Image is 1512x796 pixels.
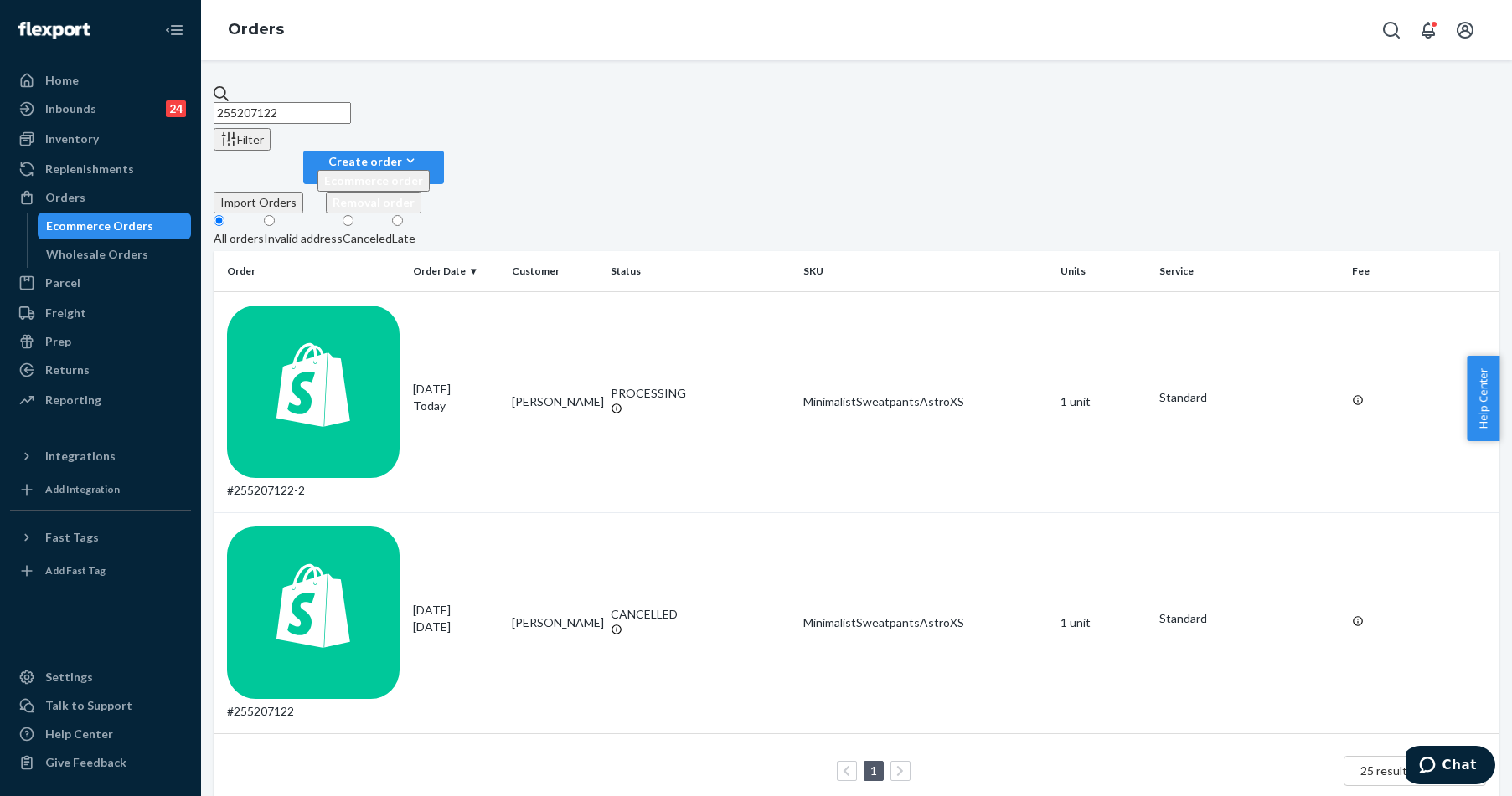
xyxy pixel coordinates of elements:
button: Import Orders [214,192,303,213]
p: Today [413,398,498,414]
th: Status [604,251,797,291]
button: Integrations [10,443,191,470]
a: Page 1 is your current page [867,763,880,778]
div: Parcel [45,275,80,291]
button: Give Feedback [10,749,191,776]
a: Wholesale Orders [38,241,192,268]
button: Close Navigation [157,13,191,47]
p: [DATE] [413,619,498,635]
div: Wholesale Orders [46,246,148,263]
div: Integrations [45,448,116,465]
button: Removal order [326,192,421,213]
p: Standard [1159,610,1339,627]
div: [DATE] [413,381,498,414]
div: Inbounds [45,100,96,117]
iframe: Opens a widget where you can chat to one of our agents [1406,746,1495,788]
td: [PERSON_NAME] [505,291,604,512]
ol: breadcrumbs [214,6,297,54]
div: 24 [166,100,186,117]
div: Returns [45,362,90,378]
a: Orders [228,20,284,39]
a: Replenishments [10,156,191,182]
th: Fee [1345,251,1499,291]
div: CANCELLED [611,606,790,623]
input: Canceled [343,215,353,226]
p: Standard [1159,389,1339,406]
button: Fast Tags [10,524,191,551]
a: Add Fast Tag [10,557,191,584]
button: Open account menu [1448,13,1482,47]
div: Settings [45,669,93,686]
th: SKU [797,251,1054,291]
a: Reporting [10,387,191,413]
div: Create order [317,152,430,170]
th: Service [1153,251,1345,291]
div: #255207122 [227,526,400,720]
th: Order [214,251,406,291]
a: Inbounds24 [10,95,191,122]
div: Freight [45,305,86,321]
div: Replenishments [45,161,134,177]
div: Invalid address [264,230,343,247]
th: Units [1054,251,1153,291]
img: Flexport logo [18,22,90,39]
div: All orders [214,230,264,247]
div: PROCESSING [611,385,790,402]
a: Freight [10,300,191,326]
div: MinimalistSweatpantsAstroXS [803,614,1047,631]
div: Add Integration [45,482,120,496]
button: Create orderEcommerce orderRemoval order [303,151,444,184]
a: Add Integration [10,476,191,503]
a: Prep [10,328,191,355]
div: Add Fast Tag [45,563,106,578]
div: #255207122-2 [227,306,400,499]
div: Give Feedback [45,754,126,771]
div: Late [392,230,415,247]
a: Home [10,67,191,94]
a: Returns [10,357,191,383]
input: Late [392,215,403,226]
div: Fast Tags [45,529,99,546]
div: Home [45,72,79,89]
div: MinimalistSweatpantsAstroXS [803,393,1047,410]
input: All orders [214,215,224,226]
span: Removal order [333,195,415,209]
button: Talk to Support [10,692,191,719]
span: Ecommerce order [324,173,423,187]
button: Ecommerce order [317,170,430,192]
td: 1 unit [1054,291,1153,512]
div: Ecommerce Orders [46,218,153,234]
div: Help Center [45,726,113,742]
button: Help Center [1467,356,1499,441]
th: Order Date [406,251,505,291]
input: Search orders [214,102,351,124]
button: Open Search Box [1375,13,1408,47]
input: Invalid address [264,215,275,226]
td: 1 unit [1054,512,1153,733]
a: Orders [10,184,191,211]
div: [DATE] [413,602,498,635]
a: Settings [10,664,191,691]
div: Filter [220,131,264,148]
a: Help Center [10,721,191,747]
div: Orders [45,189,85,206]
div: Canceled [343,230,392,247]
div: Reporting [45,392,101,408]
button: Open notifications [1411,13,1445,47]
td: [PERSON_NAME] [505,512,604,733]
a: Ecommerce Orders [38,213,192,239]
button: Filter [214,128,271,151]
div: Prep [45,333,71,350]
a: Inventory [10,126,191,152]
a: Parcel [10,270,191,296]
span: 25 results per page [1360,763,1462,778]
div: Inventory [45,131,99,147]
div: Talk to Support [45,697,132,714]
div: Customer [512,264,597,278]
